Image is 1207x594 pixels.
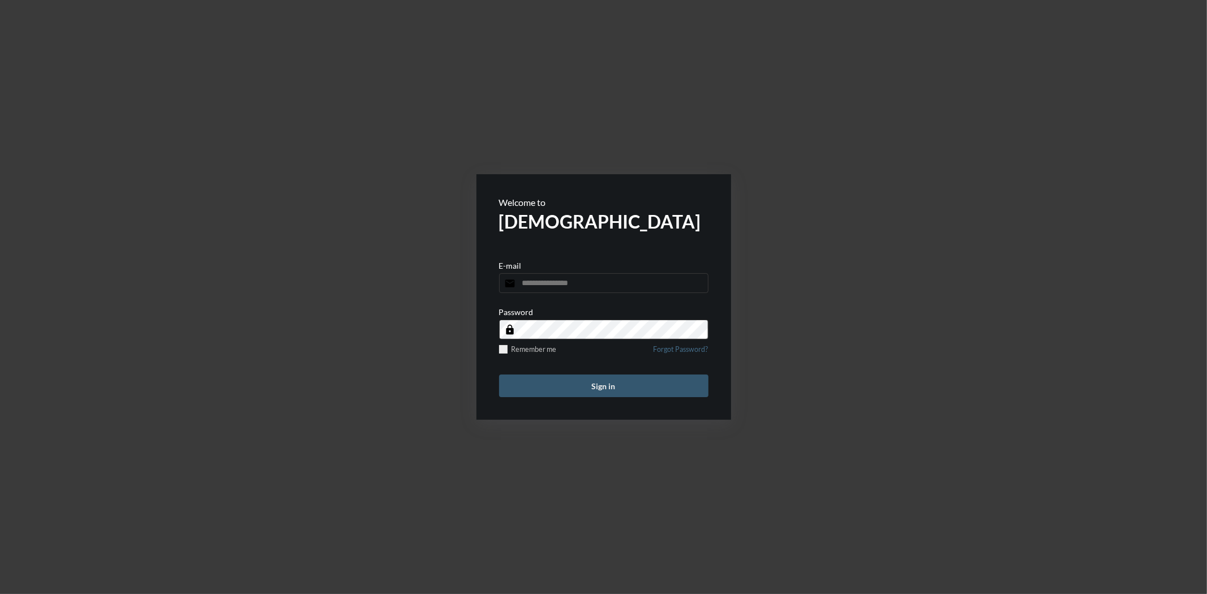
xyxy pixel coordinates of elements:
a: Forgot Password? [654,345,708,360]
button: Sign in [499,375,708,397]
p: Password [499,307,534,317]
p: Welcome to [499,197,708,208]
p: E-mail [499,261,522,270]
label: Remember me [499,345,557,354]
h2: [DEMOGRAPHIC_DATA] [499,210,708,233]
